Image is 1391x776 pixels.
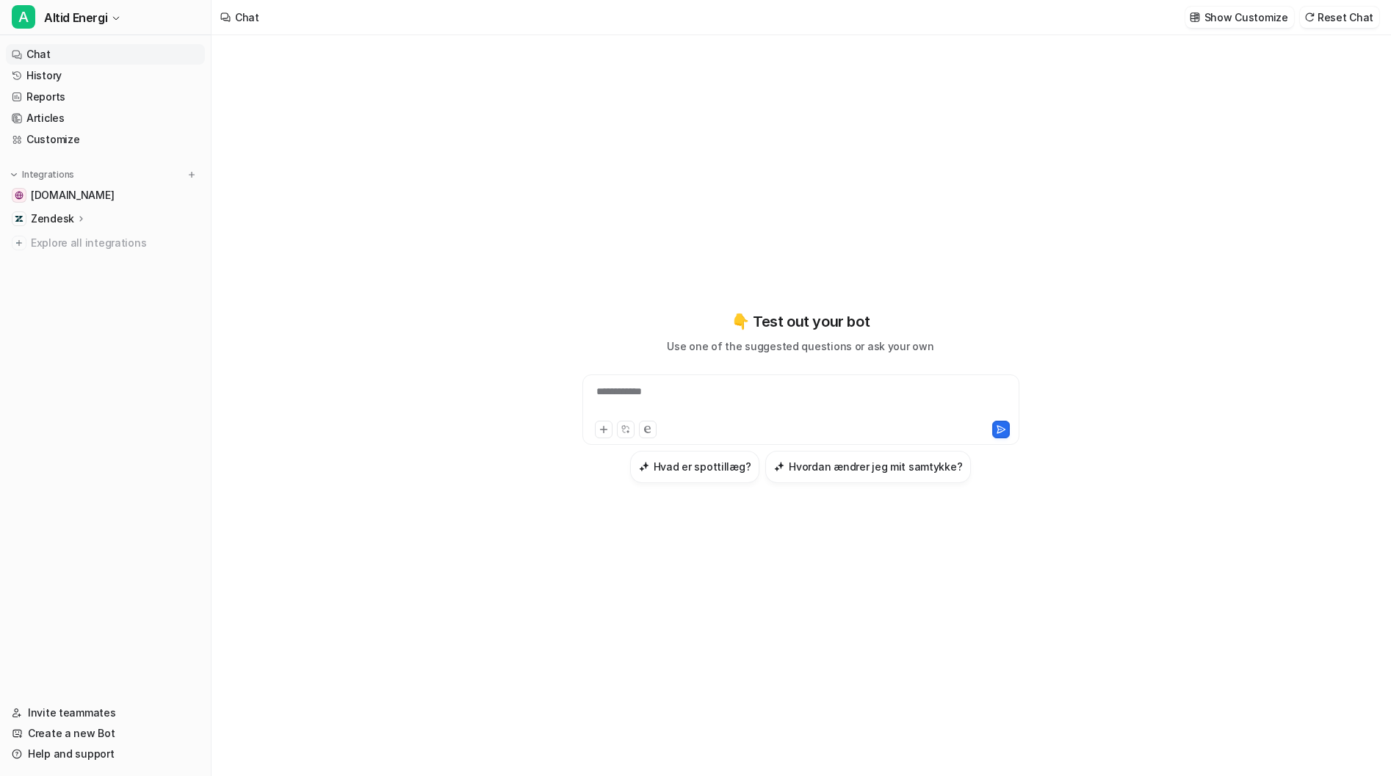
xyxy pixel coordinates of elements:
img: explore all integrations [12,236,26,250]
img: customize [1190,12,1200,23]
a: altidenergi.dk[DOMAIN_NAME] [6,185,205,206]
a: Explore all integrations [6,233,205,253]
img: Hvordan ændrer jeg mit samtykke? [774,461,784,472]
a: Help and support [6,744,205,764]
span: Altid Energi [44,7,107,28]
p: Zendesk [31,211,74,226]
p: Show Customize [1204,10,1288,25]
img: expand menu [9,170,19,180]
span: [DOMAIN_NAME] [31,188,114,203]
button: Integrations [6,167,79,182]
span: A [12,5,35,29]
button: Hvordan ændrer jeg mit samtykke?Hvordan ændrer jeg mit samtykke? [765,451,971,483]
a: Customize [6,129,205,150]
a: Invite teammates [6,703,205,723]
a: Reports [6,87,205,107]
p: Use one of the suggested questions or ask your own [667,338,933,354]
div: Chat [235,10,259,25]
a: History [6,65,205,86]
img: Hvad er spottillæg? [639,461,649,472]
h3: Hvordan ændrer jeg mit samtykke? [789,459,962,474]
img: menu_add.svg [187,170,197,180]
a: Chat [6,44,205,65]
span: Explore all integrations [31,231,199,255]
p: Integrations [22,169,74,181]
button: Hvad er spottillæg?Hvad er spottillæg? [630,451,760,483]
img: reset [1304,12,1315,23]
img: Zendesk [15,214,24,223]
img: altidenergi.dk [15,191,24,200]
a: Create a new Bot [6,723,205,744]
a: Articles [6,108,205,128]
p: 👇 Test out your bot [731,311,870,333]
button: Show Customize [1185,7,1294,28]
h3: Hvad er spottillæg? [654,459,751,474]
button: Reset Chat [1300,7,1379,28]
